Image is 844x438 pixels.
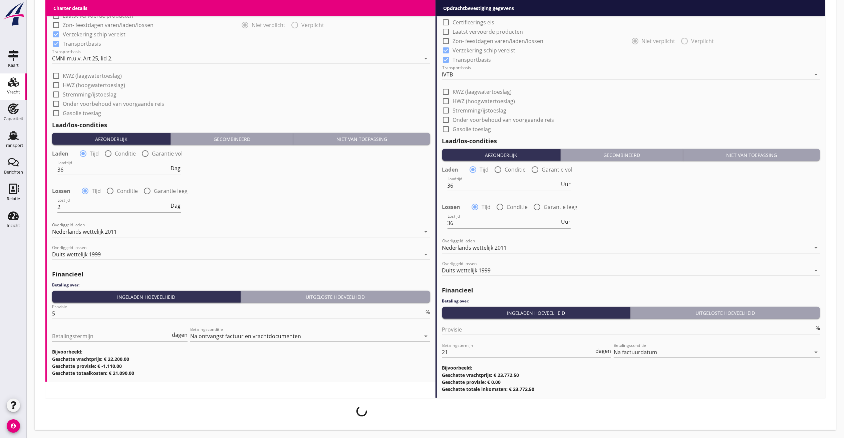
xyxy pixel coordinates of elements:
button: Niet van toepassing [683,149,820,161]
label: Laatst vervoerde producten [63,12,133,19]
h4: Betaling over: [52,282,430,288]
label: Zon- feestdagen varen/laden/lossen [63,22,154,28]
div: % [814,325,820,331]
button: Uitgeloste hoeveelheid [630,307,820,319]
div: dagen [171,332,188,338]
label: Gasolie toeslag [453,126,491,133]
label: Onder voorbehoud van voorgaande reis [63,100,164,107]
label: HWZ (hoogwatertoeslag) [63,82,125,88]
input: Lostijd [57,202,170,212]
label: Zon- feestdagen varen/laden/lossen [453,38,544,44]
label: Laadruimvloer eis [453,10,498,16]
h2: Laad/los-condities [442,137,820,146]
div: Duits wettelijk 1999 [52,251,101,257]
label: Stremming/ijstoeslag [63,91,116,98]
i: arrow_drop_down [812,244,820,252]
label: Garantie vol [152,150,183,157]
label: Tijd [482,204,491,210]
div: Uitgeloste hoeveelheid [243,293,428,300]
h4: Betaling over: [442,298,820,304]
div: dagen [594,348,611,354]
div: Afzonderlijk [445,152,558,159]
input: Laadtijd [57,164,170,175]
label: Garantie leeg [544,204,578,210]
button: Ingeladen hoeveelheid [442,307,631,319]
button: Ingeladen hoeveelheid [52,291,241,303]
div: Gecombineerd [563,152,680,159]
button: Uitgeloste hoeveelheid [241,291,430,303]
div: Ingeladen hoeveelheid [445,309,628,316]
h3: Geschatte totale inkomsten: € 23.772,50 [442,386,820,393]
div: Berichten [4,170,23,174]
i: arrow_drop_down [812,70,820,78]
i: arrow_drop_down [812,348,820,356]
label: HWZ (hoogwatertoeslag) [453,98,515,104]
label: Volle lading tot aangegeven hoeveelheid [453,0,554,7]
label: Garantie vol [542,166,573,173]
label: Verzekering schip vereist [63,31,125,38]
label: Onder voorbehoud van voorgaande reis [453,117,554,123]
button: Gecombineerd [171,133,293,145]
label: Tijd [92,188,101,194]
button: Gecombineerd [561,149,683,161]
div: Niet van toepassing [296,136,427,143]
div: Kaart [8,63,19,67]
h3: Bijvoorbeeld: [52,348,430,355]
span: Uur [561,219,571,224]
label: Laatst vervoerde producten [453,28,523,35]
input: Lostijd [448,218,560,228]
div: Gecombineerd [173,136,290,143]
label: Tijd [480,166,489,173]
div: Transport [4,143,23,148]
div: Niet van toepassing [686,152,817,159]
span: Dag [171,166,181,171]
label: Verzekering schip vereist [453,47,516,54]
h3: Geschatte provisie: € -1.110,00 [52,363,430,370]
i: arrow_drop_down [812,266,820,274]
button: Afzonderlijk [442,149,561,161]
div: CMNI m.u.v. Art 25, lid 2. [52,55,112,61]
label: Transportbasis [453,56,491,63]
label: KWZ (laagwatertoeslag) [453,88,512,95]
button: Afzonderlijk [52,133,171,145]
input: Laadtijd [448,180,560,191]
i: arrow_drop_down [422,54,430,62]
h3: Geschatte vrachtprijs: € 23.772,50 [442,372,820,379]
div: Nederlands wettelijk 2011 [52,229,117,235]
h2: Financieel [442,286,820,295]
input: Betalingstermijn [52,331,171,342]
label: Gasolie toeslag [63,110,101,117]
div: Capaciteit [4,117,23,121]
div: % [425,309,430,315]
strong: Laden [52,150,68,157]
span: Dag [171,203,181,208]
div: Na ontvangst factuur en vrachtdocumenten [190,333,301,339]
label: Conditie [505,166,526,173]
div: Ingeladen hoeveelheid [55,293,238,300]
h3: Geschatte provisie: € 0,00 [442,379,820,386]
label: KWZ (laagwatertoeslag) [63,72,122,79]
strong: Lossen [442,204,461,210]
label: Conditie [115,150,136,157]
i: arrow_drop_down [422,250,430,258]
label: Conditie [507,204,528,210]
div: Afzonderlijk [55,136,168,143]
i: arrow_drop_down [422,332,430,340]
label: Transportbasis [63,40,101,47]
input: Betalingstermijn [442,347,594,358]
i: account_circle [7,419,20,433]
label: Stremming/ijstoeslag [453,107,507,114]
img: logo-small.a267ee39.svg [1,2,25,26]
div: Duits wettelijk 1999 [442,267,491,273]
strong: Lossen [52,188,70,194]
h3: Bijvoorbeeld: [442,364,820,371]
span: Uur [561,182,571,187]
i: arrow_drop_down [422,228,430,236]
label: Certificerings eis [63,3,104,10]
div: Uitgeloste hoeveelheid [633,309,817,316]
div: Vracht [7,90,20,94]
label: Tijd [90,150,99,157]
input: Provisie [442,324,815,335]
h3: Geschatte totaalkosten: € 21.090,00 [52,370,430,377]
h2: Laad/los-condities [52,121,430,130]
